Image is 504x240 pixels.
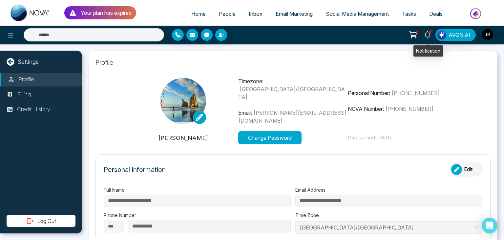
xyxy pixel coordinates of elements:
[104,186,291,193] label: Full Name
[238,109,348,125] p: Email:
[160,78,206,124] img: Screenshot-%281%29.png
[238,86,345,100] span: [GEOGRAPHIC_DATA]/[GEOGRAPHIC_DATA]
[269,8,319,20] a: Email Marketing
[482,29,493,40] img: User Avatar
[95,58,491,67] p: Profile
[81,9,132,17] p: Your plan has expired
[18,57,39,66] p: Settings
[276,11,313,17] span: Email Marketing
[104,212,291,219] label: Phone Number
[420,29,435,40] a: 6
[191,11,206,17] span: Home
[435,29,476,41] button: AVON AI
[413,45,443,57] div: Notification
[249,11,262,17] span: Inbox
[300,223,478,232] span: Asia/Kolkata
[212,8,242,20] a: People
[385,106,433,112] span: [PHONE_NUMBER]
[429,11,443,17] span: Deals
[295,212,482,219] label: Time Zone
[238,77,348,101] p: Timezone:
[295,186,482,193] label: Email Address
[242,8,269,20] a: Inbox
[104,165,166,175] p: Personal Information
[238,131,302,144] button: Change Password
[428,29,433,35] span: 6
[395,8,423,20] a: Tasks
[10,5,50,21] img: Nova CRM Logo
[437,30,446,39] img: Lead Flow
[348,89,458,97] p: Personal Number:
[128,133,238,142] p: [PERSON_NAME]
[423,8,449,20] a: Deals
[238,109,346,124] span: [PERSON_NAME][EMAIL_ADDRESS][DOMAIN_NAME]
[17,105,50,114] p: Credit History
[449,31,470,39] span: AVON AI
[452,6,500,21] img: Market-place.gif
[319,8,395,20] a: Social Media Management
[7,215,75,227] button: Log Out
[17,90,31,99] p: Billing
[348,134,458,142] p: Date Joined: [DATE]
[450,162,482,177] button: Edit
[18,75,34,84] p: Profile
[482,218,497,233] div: Open Intercom Messenger
[326,11,389,17] span: Social Media Management
[219,11,236,17] span: People
[391,90,440,96] span: [PHONE_NUMBER]
[402,11,416,17] span: Tasks
[348,105,458,113] p: NOVA Number:
[185,8,212,20] a: Home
